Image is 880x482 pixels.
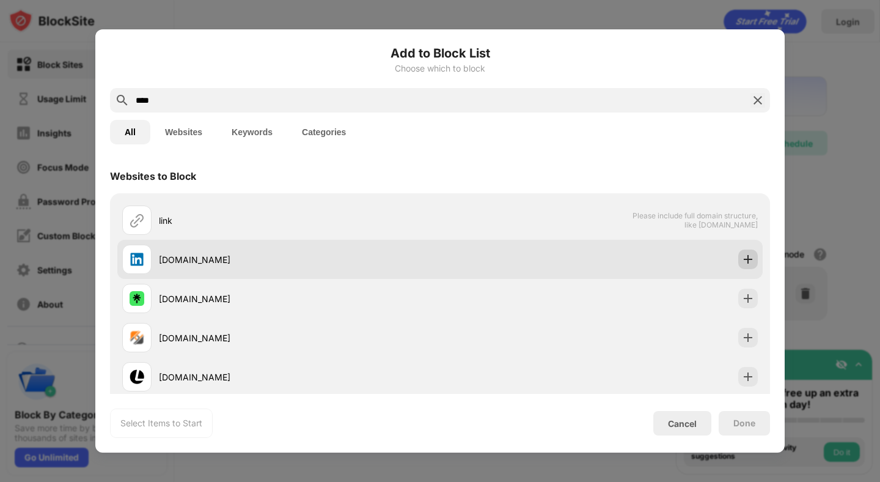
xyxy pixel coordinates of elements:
img: favicons [130,291,144,306]
div: [DOMAIN_NAME] [159,371,440,384]
button: Keywords [217,120,287,144]
h6: Add to Block List [110,44,770,62]
button: All [110,120,150,144]
div: Choose which to block [110,64,770,73]
img: search-close [750,93,765,108]
img: search.svg [115,93,130,108]
div: link [159,214,440,227]
button: Websites [150,120,217,144]
div: Done [733,418,755,428]
button: Categories [287,120,361,144]
div: Websites to Block [110,170,196,182]
div: [DOMAIN_NAME] [159,292,440,305]
div: [DOMAIN_NAME] [159,253,440,266]
img: url.svg [130,213,144,228]
img: favicons [130,369,144,384]
img: favicons [130,252,144,267]
img: favicons [130,330,144,345]
div: Select Items to Start [120,417,202,429]
span: Please include full domain structure, like [DOMAIN_NAME] [632,211,758,229]
div: Cancel [668,418,697,429]
div: [DOMAIN_NAME] [159,332,440,344]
